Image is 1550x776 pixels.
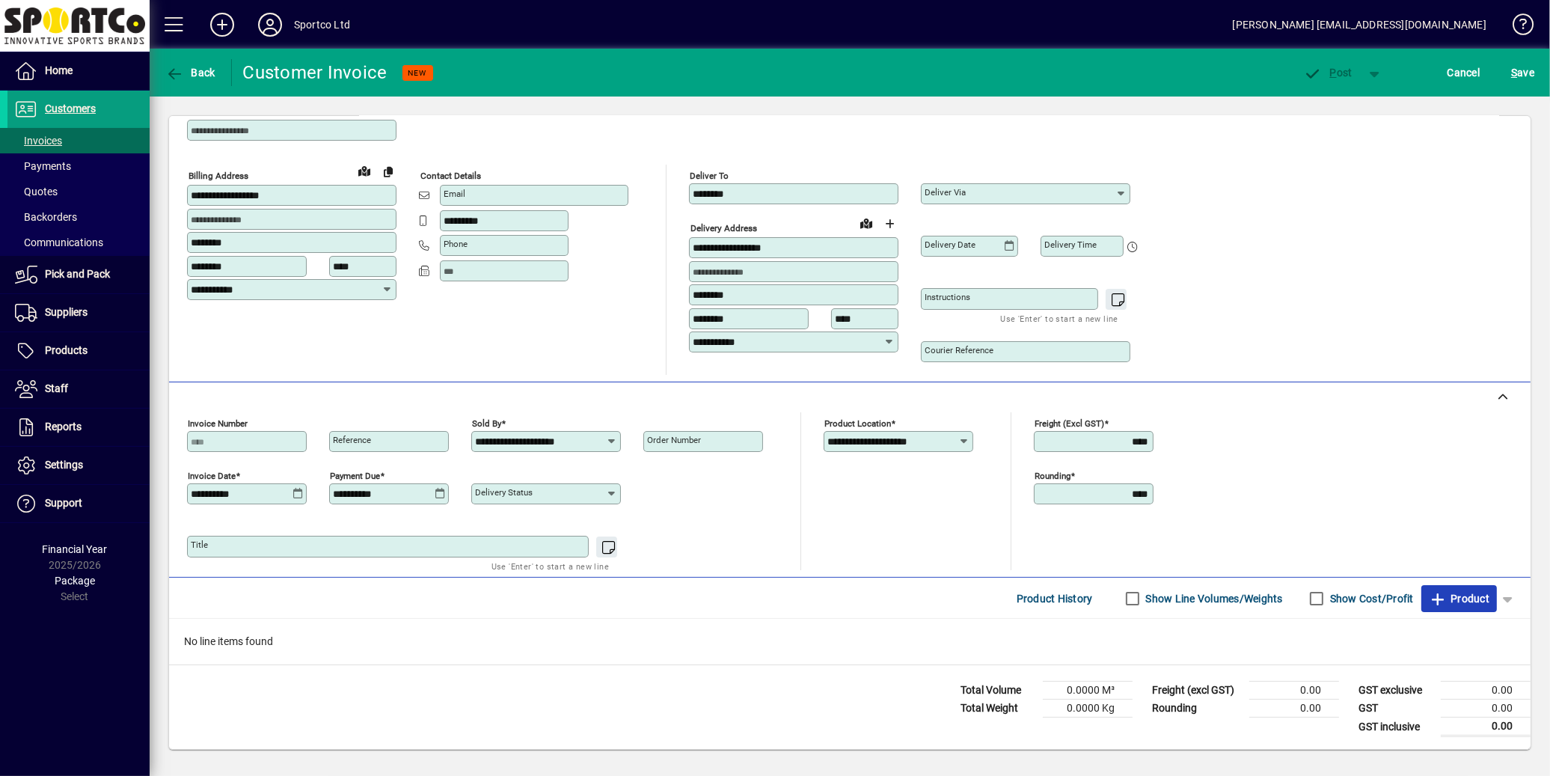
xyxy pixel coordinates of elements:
[472,418,501,429] mat-label: Sold by
[7,409,150,446] a: Reports
[1429,587,1489,611] span: Product
[1304,67,1353,79] span: ost
[246,11,294,38] button: Profile
[1145,700,1249,718] td: Rounding
[7,52,150,90] a: Home
[162,59,219,86] button: Back
[1507,59,1538,86] button: Save
[1017,587,1093,611] span: Product History
[1035,471,1070,481] mat-label: Rounding
[45,497,82,509] span: Support
[45,64,73,76] span: Home
[1249,682,1339,700] td: 0.00
[7,294,150,332] a: Suppliers
[1145,682,1249,700] td: Freight (excl GST)
[7,485,150,522] a: Support
[198,11,246,38] button: Add
[1043,700,1133,718] td: 0.0000 Kg
[376,159,400,183] button: Copy to Delivery address
[45,344,88,356] span: Products
[444,189,465,199] mat-label: Email
[294,13,350,37] div: Sportco Ltd
[45,459,83,471] span: Settings
[1444,59,1484,86] button: Cancel
[1249,700,1339,718] td: 0.00
[854,211,878,235] a: View on map
[1001,310,1118,327] mat-hint: Use 'Enter' to start a new line
[1143,591,1283,606] label: Show Line Volumes/Weights
[7,370,150,408] a: Staff
[165,67,215,79] span: Back
[45,103,96,114] span: Customers
[1351,718,1441,736] td: GST inclusive
[15,186,58,198] span: Quotes
[444,239,468,249] mat-label: Phone
[1441,718,1531,736] td: 0.00
[1044,239,1097,250] mat-label: Delivery time
[1351,700,1441,718] td: GST
[150,59,232,86] app-page-header-button: Back
[1421,585,1497,612] button: Product
[1233,13,1486,37] div: [PERSON_NAME] [EMAIL_ADDRESS][DOMAIN_NAME]
[1511,67,1517,79] span: S
[1351,682,1441,700] td: GST exclusive
[1330,67,1337,79] span: P
[188,471,236,481] mat-label: Invoice date
[7,256,150,293] a: Pick and Pack
[15,135,62,147] span: Invoices
[1035,418,1104,429] mat-label: Freight (excl GST)
[7,447,150,484] a: Settings
[408,68,427,78] span: NEW
[43,543,108,555] span: Financial Year
[925,239,975,250] mat-label: Delivery date
[169,619,1531,665] div: No line items found
[1501,3,1531,52] a: Knowledge Base
[7,153,150,179] a: Payments
[333,435,371,445] mat-label: Reference
[925,292,970,302] mat-label: Instructions
[45,382,68,394] span: Staff
[475,487,533,498] mat-label: Delivery status
[1441,682,1531,700] td: 0.00
[491,557,609,575] mat-hint: Use 'Enter' to start a new line
[191,540,208,550] mat-label: Title
[824,418,891,429] mat-label: Product location
[1043,682,1133,700] td: 0.0000 M³
[330,471,380,481] mat-label: Payment due
[15,211,77,223] span: Backorders
[690,171,729,181] mat-label: Deliver To
[45,421,82,433] span: Reports
[7,230,150,255] a: Communications
[1511,61,1534,85] span: ave
[925,187,966,198] mat-label: Deliver via
[878,212,902,236] button: Choose address
[1296,59,1360,86] button: Post
[45,306,88,318] span: Suppliers
[7,204,150,230] a: Backorders
[45,268,110,280] span: Pick and Pack
[1441,700,1531,718] td: 0.00
[647,435,701,445] mat-label: Order number
[1448,61,1480,85] span: Cancel
[7,332,150,370] a: Products
[243,61,387,85] div: Customer Invoice
[15,236,103,248] span: Communications
[1327,591,1414,606] label: Show Cost/Profit
[953,682,1043,700] td: Total Volume
[7,128,150,153] a: Invoices
[7,179,150,204] a: Quotes
[55,575,95,587] span: Package
[352,159,376,183] a: View on map
[188,418,248,429] mat-label: Invoice number
[953,700,1043,718] td: Total Weight
[925,345,993,355] mat-label: Courier Reference
[15,160,71,172] span: Payments
[1011,585,1099,612] button: Product History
